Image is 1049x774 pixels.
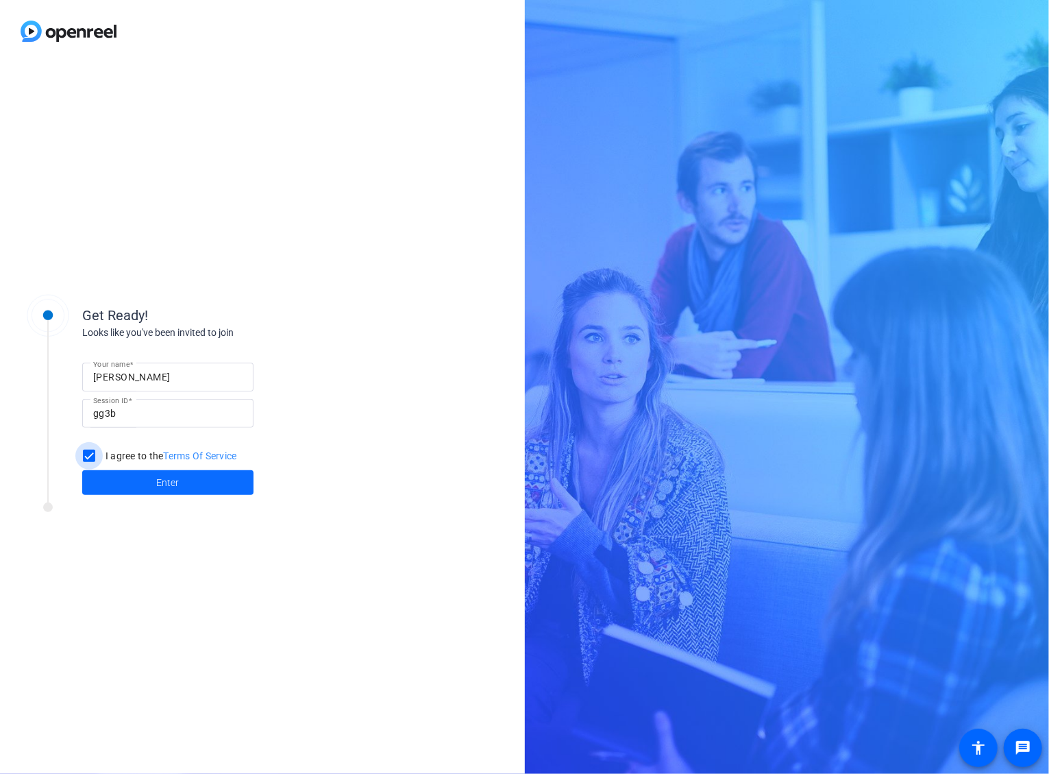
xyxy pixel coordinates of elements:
[1015,740,1031,756] mat-icon: message
[93,396,128,404] mat-label: Session ID
[82,470,254,495] button: Enter
[82,305,356,326] div: Get Ready!
[103,449,237,463] label: I agree to the
[164,450,237,461] a: Terms Of Service
[157,476,180,490] span: Enter
[82,326,356,340] div: Looks like you've been invited to join
[970,740,987,756] mat-icon: accessibility
[93,360,129,368] mat-label: Your name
